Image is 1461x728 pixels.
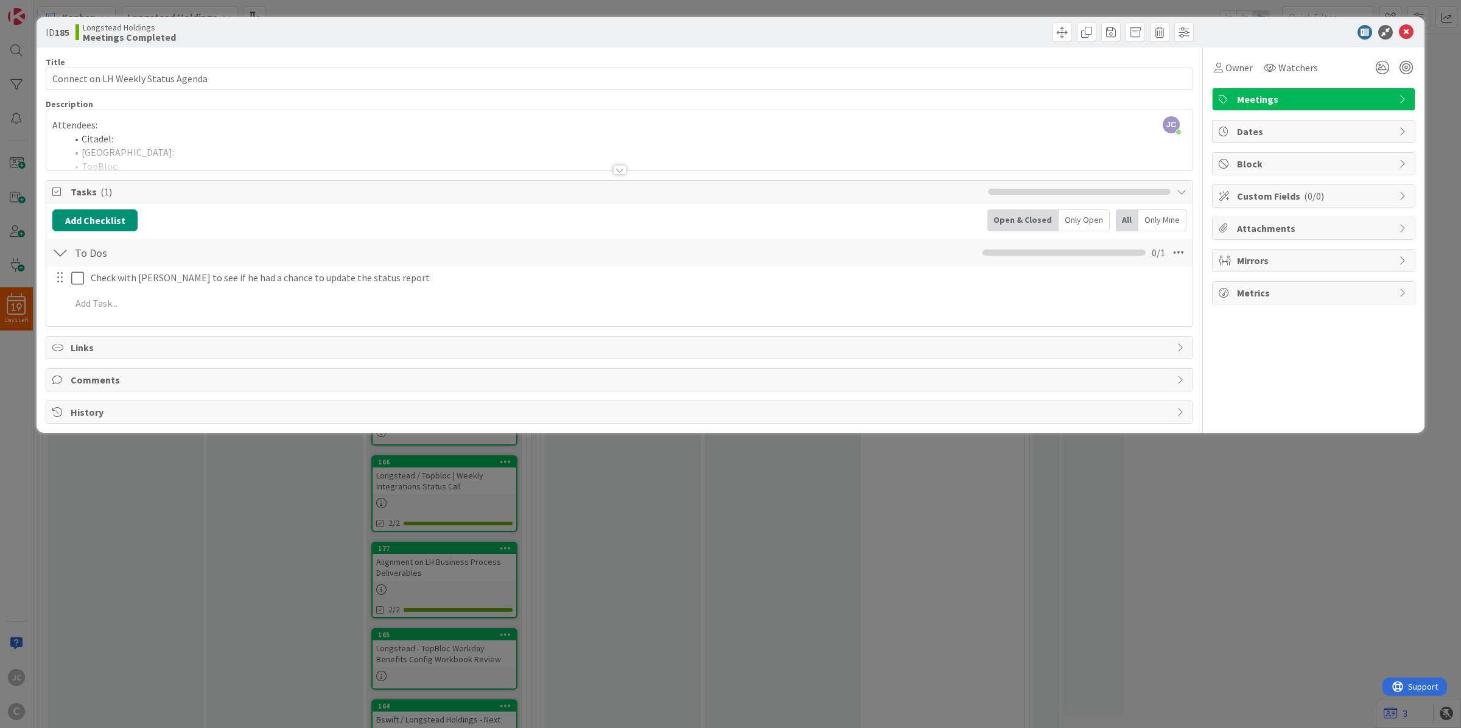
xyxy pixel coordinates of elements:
p: Check with [PERSON_NAME] to see if he had a chance to update the status report [91,271,1184,285]
span: Tasks [71,184,982,199]
span: JC [1163,116,1180,133]
span: Meetings [1237,92,1393,107]
b: 185 [55,26,69,38]
span: ID [46,25,69,40]
input: Add Checklist... [71,242,345,264]
span: Metrics [1237,285,1393,300]
div: All [1116,209,1138,231]
span: 0 / 1 [1152,245,1165,260]
div: Only Mine [1138,209,1186,231]
label: Title [46,57,65,68]
span: History [71,405,1171,419]
span: Block [1237,156,1393,171]
span: Links [71,340,1171,355]
li: Citadel: [67,132,1186,146]
span: Owner [1225,60,1253,75]
span: Description [46,99,93,110]
span: Custom Fields [1237,189,1393,203]
span: Comments [71,373,1171,387]
button: Add Checklist [52,209,138,231]
span: Support [26,2,55,16]
span: ( 0/0 ) [1304,190,1324,202]
span: Longstead Holdings [83,23,176,32]
div: Open & Closed [987,209,1059,231]
span: Attachments [1237,221,1393,236]
span: ( 1 ) [100,186,112,198]
span: Mirrors [1237,253,1393,268]
div: Only Open [1059,209,1110,231]
span: Dates [1237,124,1393,139]
p: Attendees: [52,118,1186,132]
b: Meetings Completed [83,32,176,42]
input: type card name here... [46,68,1193,89]
span: Watchers [1278,60,1318,75]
